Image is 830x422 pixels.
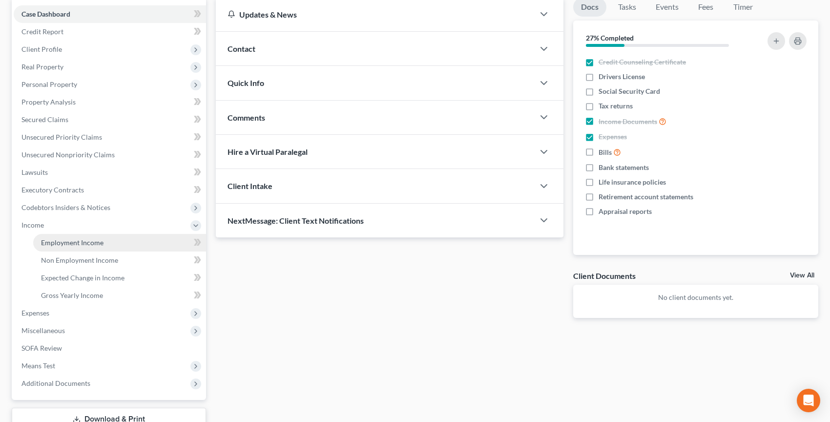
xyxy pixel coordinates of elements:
[33,287,206,304] a: Gross Yearly Income
[14,5,206,23] a: Case Dashboard
[599,192,693,202] span: Retirement account statements
[228,113,265,122] span: Comments
[228,181,272,190] span: Client Intake
[21,150,115,159] span: Unsecured Nonpriority Claims
[41,274,124,282] span: Expected Change in Income
[14,146,206,164] a: Unsecured Nonpriority Claims
[599,177,666,187] span: Life insurance policies
[228,147,308,156] span: Hire a Virtual Paralegal
[228,9,522,20] div: Updates & News
[21,115,68,124] span: Secured Claims
[599,132,627,142] span: Expenses
[33,269,206,287] a: Expected Change in Income
[33,252,206,269] a: Non Employment Income
[21,326,65,335] span: Miscellaneous
[21,80,77,88] span: Personal Property
[21,133,102,141] span: Unsecured Priority Claims
[41,256,118,264] span: Non Employment Income
[21,344,62,352] span: SOFA Review
[14,181,206,199] a: Executory Contracts
[21,10,70,18] span: Case Dashboard
[21,27,63,36] span: Credit Report
[21,203,110,211] span: Codebtors Insiders & Notices
[21,309,49,317] span: Expenses
[599,86,660,96] span: Social Security Card
[21,63,63,71] span: Real Property
[41,238,104,247] span: Employment Income
[573,271,636,281] div: Client Documents
[21,186,84,194] span: Executory Contracts
[599,101,633,111] span: Tax returns
[581,293,811,302] p: No client documents yet.
[599,72,645,82] span: Drivers License
[228,78,264,87] span: Quick Info
[599,207,652,216] span: Appraisal reports
[14,128,206,146] a: Unsecured Priority Claims
[21,168,48,176] span: Lawsuits
[21,98,76,106] span: Property Analysis
[599,117,657,127] span: Income Documents
[599,148,612,157] span: Bills
[41,291,103,299] span: Gross Yearly Income
[14,111,206,128] a: Secured Claims
[14,164,206,181] a: Lawsuits
[586,34,634,42] strong: 27% Completed
[21,361,55,370] span: Means Test
[797,389,820,412] div: Open Intercom Messenger
[14,93,206,111] a: Property Analysis
[790,272,814,279] a: View All
[599,163,649,172] span: Bank statements
[21,45,62,53] span: Client Profile
[228,216,364,225] span: NextMessage: Client Text Notifications
[21,221,44,229] span: Income
[14,23,206,41] a: Credit Report
[33,234,206,252] a: Employment Income
[14,339,206,357] a: SOFA Review
[21,379,90,387] span: Additional Documents
[228,44,255,53] span: Contact
[599,57,686,67] span: Credit Counseling Certificate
